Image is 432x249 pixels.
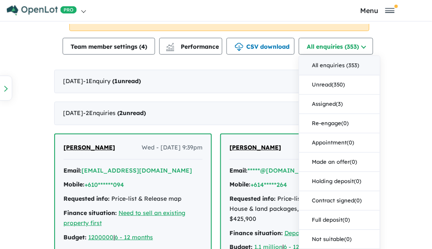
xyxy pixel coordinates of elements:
[229,229,283,237] strong: Finance situation:
[299,56,380,75] button: All enquiries (353)
[227,38,295,55] button: CSV download
[63,38,155,55] button: Team member settings (4)
[63,209,185,227] a: Need to sell an existing property first
[112,77,141,85] strong: ( unread)
[166,46,174,51] img: bar-chart.svg
[229,181,250,188] strong: Mobile:
[63,209,117,217] strong: Finance situation:
[115,233,153,241] a: 6 - 12 months
[83,109,146,117] span: - 2 Enquir ies
[119,109,123,117] span: 2
[114,77,118,85] span: 1
[83,77,141,85] span: - 1 Enquir y
[142,143,203,153] span: Wed - [DATE] 9:39pm
[63,233,203,243] div: |
[235,43,243,51] img: download icon
[63,167,82,174] strong: Email:
[54,70,378,93] div: [DATE]
[63,144,115,151] span: [PERSON_NAME]
[88,233,113,241] a: 1200000
[299,172,380,191] button: Holding deposit(0)
[7,5,77,16] img: Openlot PRO Logo White
[299,38,373,55] button: All enquiries (353)
[159,38,222,55] button: Performance
[63,181,84,188] strong: Mobile:
[325,6,430,14] button: Toggle navigation
[299,94,380,114] button: Assigned(3)
[229,144,281,151] span: [PERSON_NAME]
[299,75,380,94] button: Unread(350)
[82,166,192,175] button: [EMAIL_ADDRESS][DOMAIN_NAME]
[229,167,248,174] strong: Email:
[141,43,145,50] span: 4
[229,194,369,224] div: Price-list & Release map, House & land packages, Vacant land from $425,900
[63,194,203,204] div: Price-list & Release map
[229,195,276,202] strong: Requested info:
[299,114,380,133] button: Re-engage(0)
[284,229,325,237] a: Deposit ready
[63,143,115,153] a: [PERSON_NAME]
[117,109,146,117] strong: ( unread)
[54,102,378,125] div: [DATE]
[63,195,110,202] strong: Requested info:
[299,210,380,230] button: Full deposit(0)
[299,230,380,249] button: Not suitable(0)
[299,152,380,172] button: Made an offer(0)
[299,133,380,152] button: Appointment(0)
[229,143,281,153] a: [PERSON_NAME]
[63,233,87,241] strong: Budget:
[166,43,174,47] img: line-chart.svg
[167,43,219,50] span: Performance
[299,191,380,210] button: Contract signed(0)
